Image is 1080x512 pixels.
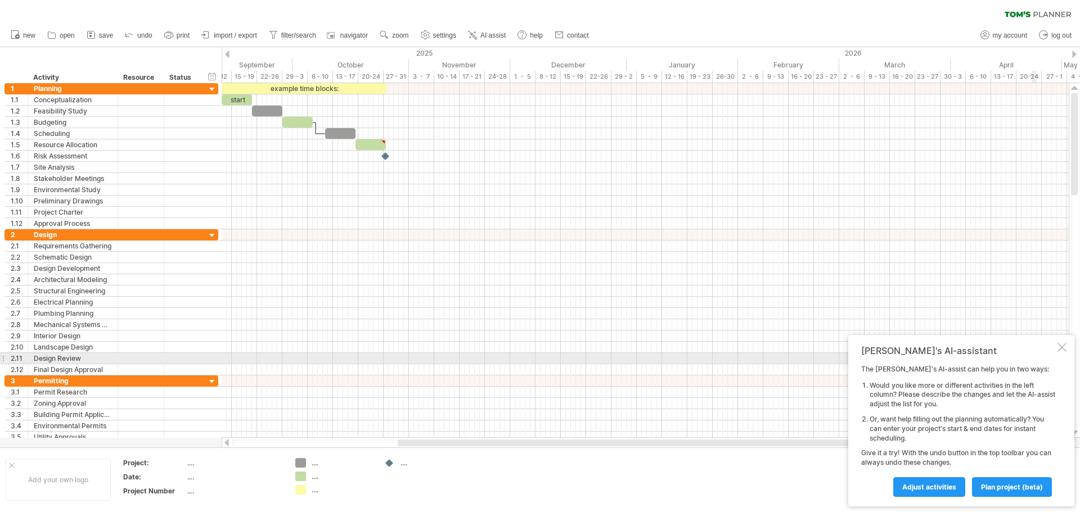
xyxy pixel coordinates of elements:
[552,28,592,43] a: contact
[1042,71,1067,83] div: 27 - 1
[187,472,282,482] div: ....
[870,381,1055,409] li: Would you like more or different activities in the left column? Please describe the changes and l...
[123,472,185,482] div: Date:
[418,28,460,43] a: settings
[84,28,116,43] a: save
[409,71,434,83] div: 3 - 7
[34,196,112,206] div: Preliminary Drawings
[34,420,112,431] div: Environmental Permits
[861,345,1055,356] div: [PERSON_NAME]'s AI-assistant
[409,59,510,71] div: November 2025
[11,342,28,352] div: 2.10
[11,229,28,240] div: 2
[11,319,28,330] div: 2.8
[611,71,637,83] div: 29 - 2
[814,71,839,83] div: 23 - 27
[433,31,456,39] span: settings
[99,31,113,39] span: save
[222,83,386,94] div: example time blocks:
[266,28,319,43] a: filter/search
[966,71,991,83] div: 6 - 10
[34,218,112,229] div: Approval Process
[6,459,111,501] div: Add your own logo
[738,59,839,71] div: February 2026
[60,31,75,39] span: open
[510,71,535,83] div: 1 - 5
[861,365,1055,496] div: The [PERSON_NAME]'s AI-assist can help you in two ways: Give it a try! With the undo button in th...
[11,364,28,375] div: 2.12
[978,28,1030,43] a: my account
[34,398,112,409] div: Zoning Approval
[400,458,462,468] div: ....
[384,71,409,83] div: 27 - 31
[687,71,713,83] div: 19 - 23
[763,71,789,83] div: 9 - 13
[902,483,956,491] span: Adjust activities
[11,274,28,285] div: 2.4
[169,72,194,83] div: Status
[333,71,358,83] div: 13 - 17
[34,297,112,307] div: Electrical Planning
[11,286,28,296] div: 2.5
[972,477,1052,497] a: plan project (beta)
[34,432,112,442] div: Utility Approvals
[11,375,28,386] div: 3
[34,353,112,364] div: Design Review
[392,31,408,39] span: zoom
[11,106,28,116] div: 1.2
[11,398,28,409] div: 3.2
[8,28,39,43] a: new
[123,486,185,496] div: Project Number
[33,72,111,83] div: Activity
[34,274,112,285] div: Architectural Modeling
[257,71,282,83] div: 22-26
[567,31,589,39] span: contact
[187,458,282,468] div: ....
[11,263,28,274] div: 2.3
[738,71,763,83] div: 2 - 6
[281,31,316,39] span: filter/search
[137,31,152,39] span: undo
[161,28,193,43] a: print
[561,71,586,83] div: 15 - 19
[11,297,28,307] div: 2.6
[44,28,78,43] a: open
[11,94,28,105] div: 1.1
[951,59,1062,71] div: April 2026
[839,71,865,83] div: 2 - 6
[23,31,35,39] span: new
[34,387,112,397] div: Permit Research
[11,353,28,364] div: 2.11
[34,364,112,375] div: Final Design Approval
[34,162,112,173] div: Site Analysis
[34,184,112,195] div: Environmental Study
[713,71,738,83] div: 26-30
[789,71,814,83] div: 16 - 20
[11,241,28,251] div: 2.1
[11,128,28,139] div: 1.4
[485,71,510,83] div: 24-28
[11,151,28,161] div: 1.6
[981,483,1043,491] span: plan project (beta)
[11,196,28,206] div: 1.10
[530,31,543,39] span: help
[11,218,28,229] div: 1.12
[312,458,373,468] div: ....
[34,151,112,161] div: Risk Assessment
[34,94,112,105] div: Conceptualization
[34,106,112,116] div: Feasibility Study
[232,71,257,83] div: 15 - 19
[890,71,915,83] div: 16 - 20
[11,252,28,262] div: 2.2
[34,263,112,274] div: Design Development
[940,71,966,83] div: 30 - 3
[11,184,28,195] div: 1.9
[34,241,112,251] div: Requirements Gathering
[34,173,112,184] div: Stakeholder Meetings
[312,485,373,495] div: ....
[586,71,611,83] div: 22-26
[11,330,28,341] div: 2.9
[122,28,156,43] a: undo
[123,72,157,83] div: Resource
[1016,71,1042,83] div: 20-24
